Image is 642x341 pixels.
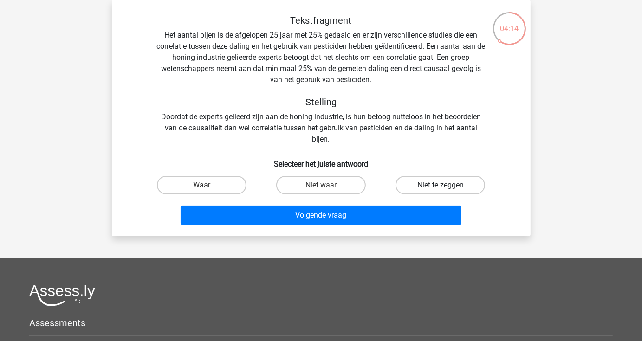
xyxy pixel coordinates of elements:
h5: Tekstfragment [156,15,486,26]
img: Assessly logo [29,284,95,306]
label: Waar [157,176,246,194]
h5: Stelling [156,97,486,108]
button: Volgende vraag [181,206,461,225]
div: 04:14 [492,11,527,34]
h6: Selecteer het juiste antwoord [127,152,516,168]
div: Het aantal bijen is de afgelopen 25 jaar met 25% gedaald en er zijn verschillende studies die een... [127,15,516,145]
h5: Assessments [29,317,613,328]
label: Niet te zeggen [396,176,485,194]
label: Niet waar [276,176,366,194]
